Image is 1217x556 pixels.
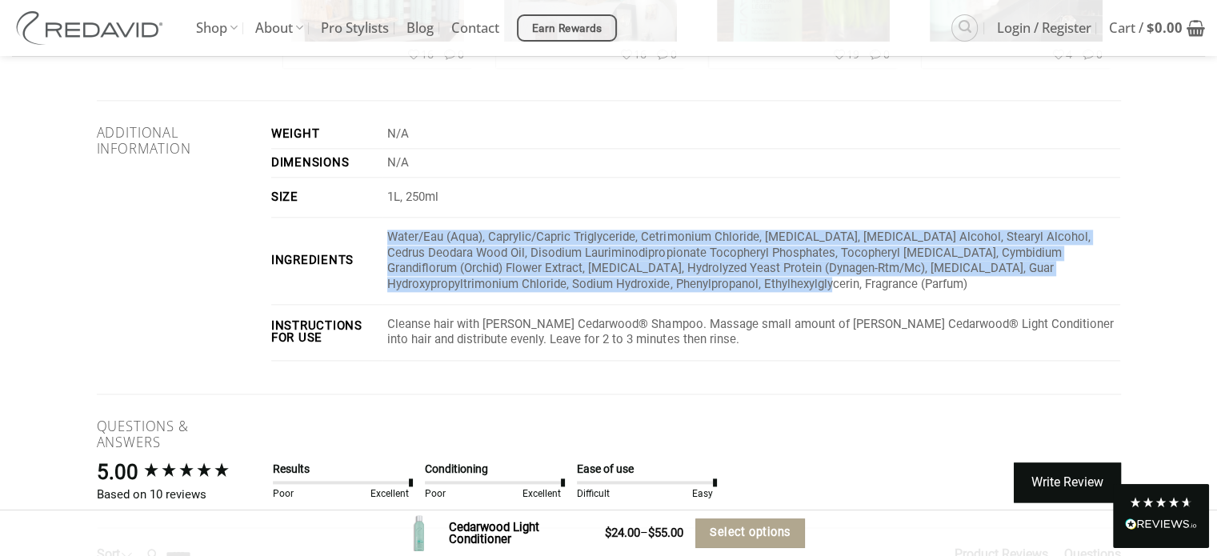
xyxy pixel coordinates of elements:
[449,520,539,546] strong: Cedarwood Light Conditioner
[605,526,640,540] bdi: 24.00
[97,418,247,450] h5: Questions & Answers
[271,149,382,177] th: Dimensions
[97,458,138,486] div: 5.00
[12,11,172,45] img: REDAVID Salon Products | United States
[517,487,561,501] div: Excellent
[142,461,230,484] div: 5.00 star rating
[1113,484,1209,548] div: Read All Reviews
[669,487,713,501] div: Easy
[710,523,790,542] span: Select options
[605,526,611,540] span: $
[1129,496,1193,509] div: 4.8 Stars
[97,458,265,486] div: Overall product rating out of 5: 5.00
[97,125,247,157] h5: Additional information
[532,20,602,38] span: Earn Rewards
[271,121,1121,361] table: Product Details
[387,230,1120,292] p: Water/Eau (Aqua), Caprylic/Capric Triglyceride, Cetrimonium Chloride, [MEDICAL_DATA], [MEDICAL_DA...
[273,487,317,501] div: Poor
[387,317,1120,348] p: Cleanse hair with [PERSON_NAME] Cedarwood® Shampoo. Massage small amount of [PERSON_NAME] Cedarwo...
[640,524,648,543] span: –
[577,462,713,478] div: Ease of use
[271,178,382,218] th: Size
[951,14,978,41] a: Search
[1125,518,1197,530] img: REVIEWS.io
[648,526,683,540] bdi: 55.00
[577,487,621,501] div: Difficult
[997,8,1091,48] span: Login / Register
[271,305,382,361] th: Instructions for Use
[1147,18,1155,37] span: $
[425,487,469,501] div: Poor
[1125,515,1197,536] div: Read All Reviews
[387,190,1120,205] p: 1L, 250ml
[1109,8,1183,48] span: Cart /
[517,14,617,42] a: Earn Rewards
[271,218,382,305] th: Ingredients
[425,462,561,478] div: Conditioning
[273,462,409,478] div: Results
[401,515,437,551] img: REDAVID Cedarwood Light Conditioner - 1
[382,121,1121,149] td: N/A
[1147,18,1183,37] bdi: 0.00
[271,121,382,149] th: Weight
[695,518,805,548] button: Select options
[97,486,265,503] div: Based on 10 reviews
[365,487,409,501] div: Excellent
[382,149,1121,177] td: N/A
[648,526,655,540] span: $
[1014,462,1121,502] div: Write Review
